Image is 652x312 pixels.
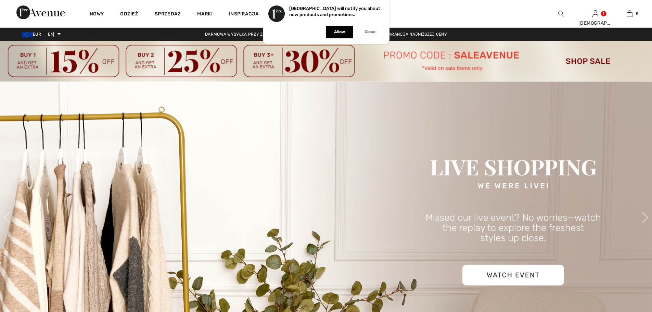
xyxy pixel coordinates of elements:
img: Euro [22,32,33,37]
font: Darmowa wysyłka przy zamówieniach powyżej 130 € [205,32,325,37]
font: Marki [197,11,213,17]
a: Nowy [90,11,104,18]
a: Darmowa wysyłka przy zamówieniach powyżej 130 € [200,32,331,37]
font: Inspiracja [229,11,259,17]
a: Marki [197,11,213,18]
font: Gwarancja najniższej ceny [382,32,447,37]
img: Moja torba [627,10,632,18]
font: [DEMOGRAPHIC_DATA] [578,20,633,26]
p: Close [365,29,375,35]
font: EUR [33,32,41,37]
font: EN [48,32,53,37]
a: Zalogować się [592,10,598,17]
font: 5 [636,11,638,16]
a: Gwarancja najniższej ceny [376,32,452,37]
img: Aleja 1ère [16,5,65,19]
a: 5 [613,10,646,18]
img: Moje informacje [592,10,598,18]
iframe: Otwieranie spektrum dostępnych dodatkowych informacji [603,291,645,309]
a: Odzież [120,11,138,18]
img: wyszukaj na stronie internetowej [558,10,564,18]
p: [GEOGRAPHIC_DATA] will notify you about new products and promotions. [289,6,380,17]
p: Allow [334,29,345,35]
font: Sprzedaż [155,11,181,17]
font: Nowy [90,11,104,17]
a: Sprzedaż [155,11,181,18]
font: Odzież [120,11,138,17]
